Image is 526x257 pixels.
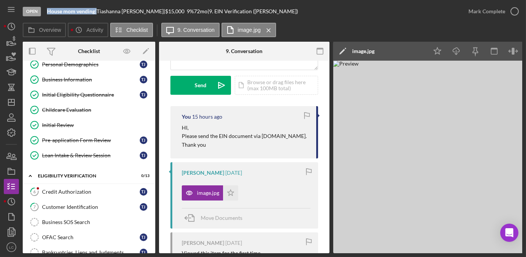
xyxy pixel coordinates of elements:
[42,219,151,225] div: Business SOS Search
[195,76,207,95] div: Send
[182,124,307,132] p: HI,
[23,23,66,37] button: Overview
[182,141,307,149] p: Thank you
[27,87,151,102] a: Initial Eligibility QuestionnaireTJ
[97,8,165,14] div: Tiashanna [PERSON_NAME] |
[27,184,151,199] a: 6Credit AuthorizationTJ
[222,23,276,37] button: image.jpg
[161,23,220,37] button: 9. Conversation
[192,114,222,120] time: 2025-09-16 02:25
[140,249,147,256] div: T J
[182,114,191,120] div: You
[182,208,250,227] button: Move Documents
[187,8,194,14] div: 9 %
[27,72,151,87] a: Business InformationTJ
[197,190,219,196] div: image.jpg
[140,203,147,211] div: T J
[42,152,140,158] div: Loan Intake & Review Session
[170,76,231,95] button: Send
[68,23,108,37] button: Activity
[140,152,147,159] div: T J
[42,137,140,143] div: Pre-application Form Review
[27,118,151,133] a: Initial Review
[182,240,224,246] div: [PERSON_NAME]
[352,48,375,54] div: image.jpg
[27,57,151,72] a: Personal DemographicsTJ
[27,230,151,245] a: OFAC SearchTJ
[178,27,215,33] label: 9. Conversation
[27,102,151,118] a: Childcare Evaluation
[27,148,151,163] a: Loan Intake & Review SessionTJ
[42,204,140,210] div: Customer Identification
[182,250,262,256] div: Viewed this item for the first time.
[42,61,140,67] div: Personal Demographics
[27,199,151,215] a: 7Customer IdentificationTJ
[39,27,61,33] label: Overview
[78,48,100,54] div: Checklist
[4,240,19,255] button: LC
[225,170,242,176] time: 2025-09-11 22:37
[194,8,208,14] div: 72 mo
[165,8,184,14] span: $15,000
[140,61,147,68] div: T J
[33,189,36,194] tspan: 6
[140,136,147,144] div: T J
[208,8,298,14] div: | 9. EIN Verification ([PERSON_NAME])
[140,91,147,99] div: T J
[86,27,103,33] label: Activity
[126,27,148,33] label: Checklist
[500,224,518,242] div: Open Intercom Messenger
[182,170,224,176] div: [PERSON_NAME]
[47,8,97,14] div: |
[42,77,140,83] div: Business Information
[182,185,238,201] button: image.jpg
[201,215,242,221] span: Move Documents
[42,249,140,255] div: Bankruptcies, Liens and Judgments
[42,189,140,195] div: Credit Authorization
[136,174,150,178] div: 0 / 13
[225,240,242,246] time: 2025-09-11 22:36
[47,8,95,14] b: House mom vending
[226,48,263,54] div: 9. Conversation
[110,23,153,37] button: Checklist
[468,4,505,19] div: Mark Complete
[27,215,151,230] a: Business SOS Search
[23,7,41,16] div: Open
[42,92,140,98] div: Initial Eligibility Questionnaire
[33,204,36,209] tspan: 7
[42,107,151,113] div: Childcare Evaluation
[461,4,522,19] button: Mark Complete
[140,233,147,241] div: T J
[42,234,140,240] div: OFAC Search
[38,174,131,178] div: Eligibility Verification
[42,122,151,128] div: Initial Review
[238,27,261,33] label: image.jpg
[140,188,147,196] div: T J
[9,245,14,249] text: LC
[140,76,147,83] div: T J
[182,132,307,140] p: Please send the EIN document via [DOMAIN_NAME].
[27,133,151,148] a: Pre-application Form ReviewTJ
